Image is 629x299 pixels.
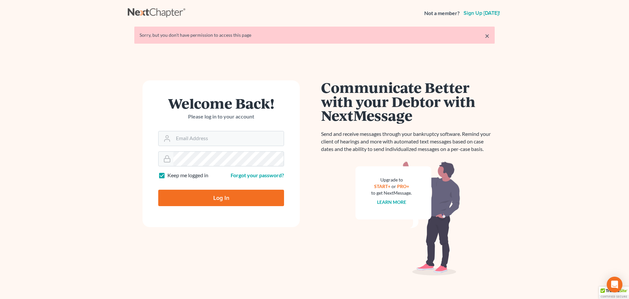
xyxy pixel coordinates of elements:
img: nextmessage_bg-59042aed3d76b12b5cd301f8e5b87938c9018125f34e5fa2b7a6b67550977c72.svg [355,161,460,276]
h1: Communicate Better with your Debtor with NextMessage [321,80,495,122]
a: PRO+ [397,183,409,189]
a: Sign up [DATE]! [462,11,501,16]
label: Keep me logged in [167,172,208,179]
p: Send and receive messages through your bankruptcy software. Remind your client of hearings and mo... [321,130,495,153]
div: to get NextMessage. [371,190,412,196]
div: Sorry, but you don't have permission to access this page [140,32,489,38]
div: Upgrade to [371,177,412,183]
a: Learn more [377,199,406,205]
input: Log In [158,190,284,206]
input: Email Address [173,131,284,146]
a: × [485,32,489,40]
p: Please log in to your account [158,113,284,120]
h1: Welcome Back! [158,96,284,110]
span: or [391,183,396,189]
a: START+ [374,183,391,189]
div: Open Intercom Messenger [607,277,622,292]
div: TrustedSite Certified [599,287,629,299]
strong: Not a member? [424,10,460,17]
a: Forgot your password? [231,172,284,178]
